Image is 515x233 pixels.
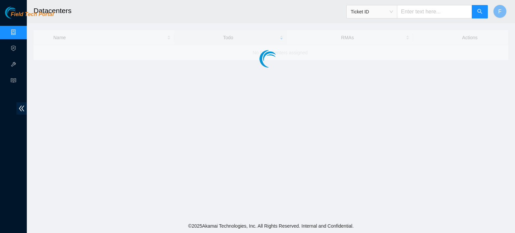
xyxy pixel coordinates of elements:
[16,102,27,115] span: double-left
[493,5,507,18] button: F
[11,11,54,18] span: Field Tech Portal
[477,9,482,15] span: search
[472,5,488,18] button: search
[5,7,34,18] img: Akamai Technologies
[498,7,502,16] span: F
[11,75,16,88] span: read
[5,12,54,21] a: Akamai TechnologiesField Tech Portal
[27,219,515,233] footer: © 2025 Akamai Technologies, Inc. All Rights Reserved. Internal and Confidential.
[397,5,472,18] input: Enter text here...
[351,7,393,17] span: Ticket ID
